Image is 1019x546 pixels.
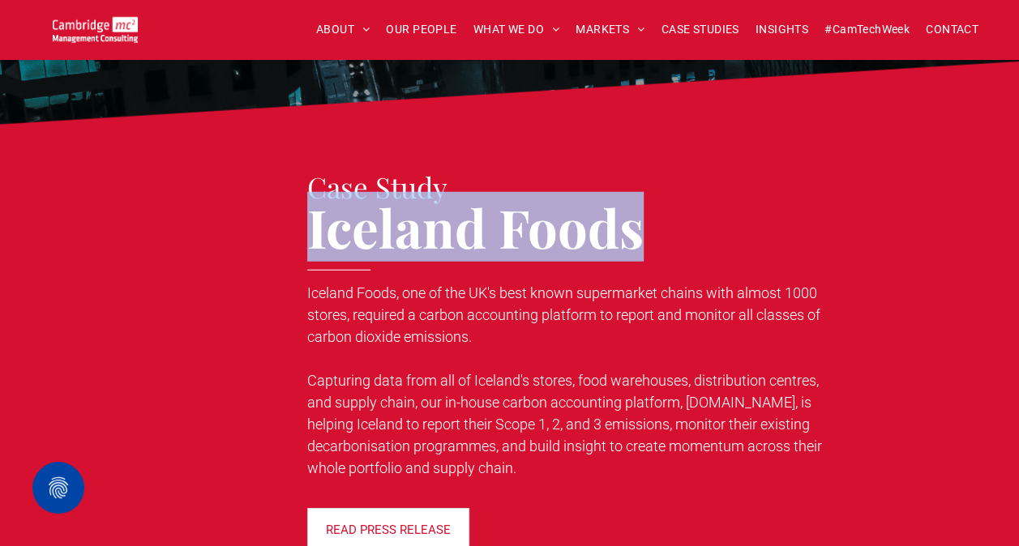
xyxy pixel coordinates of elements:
a: Your Business Transformed | Cambridge Management Consulting [53,19,138,36]
a: ABOUT [308,17,379,42]
span: Iceland Foods [307,192,644,262]
a: INSIGHTS [747,17,816,42]
span: Case Study [307,168,447,206]
a: CONTACT [918,17,987,42]
a: CASE STUDIES [653,17,747,42]
a: MARKETS [567,17,653,42]
a: #CamTechWeek [816,17,918,42]
span: Iceland Foods, one of the UK's best known supermarket chains with almost 1000 stores, required a ... [307,284,820,345]
span: Capturing data from all of Iceland's stores, food warehouses, distribution centres, and supply ch... [307,372,822,476]
a: OUR PEOPLE [378,17,465,42]
a: WHAT WE DO [465,17,568,42]
img: Cambridge MC Logo, digital transformation [53,16,138,43]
